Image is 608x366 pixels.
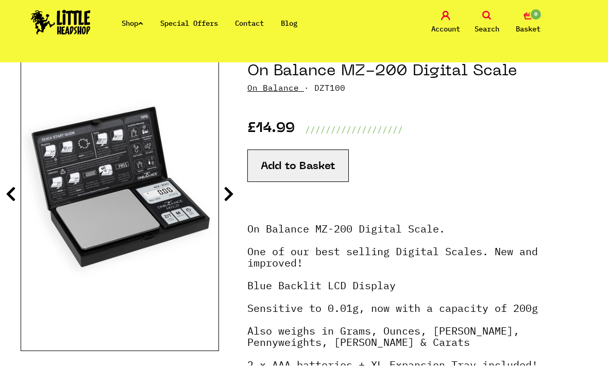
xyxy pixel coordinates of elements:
[235,19,264,28] a: Contact
[305,124,403,136] p: ///////////////////
[247,124,295,136] p: £14.99
[247,62,587,82] h1: On Balance MZ-200 Digital Scale
[247,150,349,182] button: Add to Basket
[247,83,299,93] a: On Balance
[122,19,143,28] a: Shop
[247,82,587,94] p: · DZT100
[510,11,546,36] a: 0 Basket
[469,11,505,36] a: Search
[516,23,541,36] span: Basket
[475,23,499,36] span: Search
[530,9,542,21] span: 0
[21,63,218,310] img: On Balance MZ-200 Digital Scale image 3
[431,23,460,36] span: Account
[160,19,218,28] a: Special Offers
[31,10,91,35] img: Little Head Shop Logo
[281,19,297,28] a: Blog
